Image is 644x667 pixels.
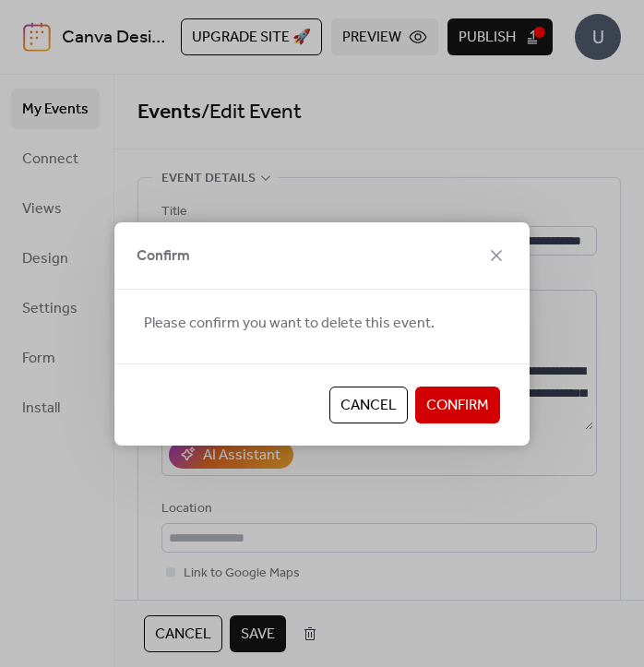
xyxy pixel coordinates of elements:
span: Confirm [426,395,489,417]
span: Confirm [137,245,190,268]
span: Cancel [340,395,397,417]
button: Cancel [329,387,408,423]
button: Confirm [415,387,500,423]
span: Please confirm you want to delete this event. [144,313,435,335]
